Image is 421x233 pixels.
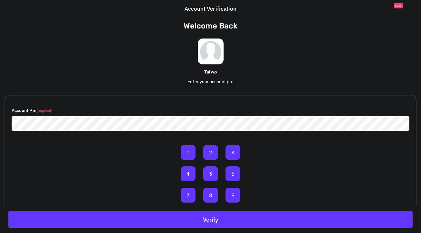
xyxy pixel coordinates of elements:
h6: Taiwo [5,70,416,75]
h3: Welcome Back [5,21,416,31]
span: Enter your account pin [187,79,233,84]
button: 2 [203,145,218,160]
label: Account Pin [12,107,52,114]
div: Account Verification [181,5,240,13]
small: (required) [36,108,53,113]
button: 8 [203,188,218,203]
button: 7 [181,188,195,203]
button: 4 [181,166,195,181]
button: 1 [181,145,195,160]
button: 6 [226,166,240,181]
button: 5 [203,166,218,181]
button: 3 [226,145,240,160]
button: 9 [226,188,240,203]
button: Verify [8,211,413,228]
span: New [394,3,403,8]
